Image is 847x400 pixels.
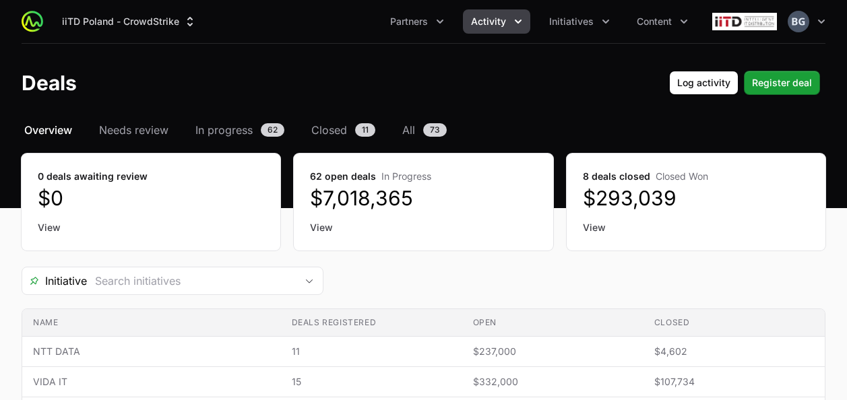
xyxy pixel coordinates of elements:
[541,9,618,34] div: Initiatives menu
[38,221,264,234] a: View
[54,9,205,34] div: Supplier switch menu
[310,170,536,183] dt: 62 open deals
[382,9,452,34] button: Partners
[712,8,777,35] img: iiTD Poland
[54,9,205,34] button: iiTD Poland - CrowdStrike
[629,9,696,34] div: Content menu
[654,345,814,358] span: $4,602
[22,273,87,289] span: Initiative
[22,71,77,95] h1: Deals
[87,267,296,294] input: Search initiatives
[310,186,536,210] dd: $7,018,365
[390,15,428,28] span: Partners
[462,309,644,337] th: Open
[22,11,43,32] img: ActivitySource
[656,170,708,182] span: Closed Won
[463,9,530,34] button: Activity
[195,122,253,138] span: In progress
[309,122,378,138] a: Closed11
[22,309,281,337] th: Name
[43,9,696,34] div: Main navigation
[310,221,536,234] a: View
[400,122,449,138] a: All73
[24,122,72,138] span: Overview
[38,170,264,183] dt: 0 deals awaiting review
[677,75,730,91] span: Log activity
[423,123,447,137] span: 73
[261,123,284,137] span: 62
[788,11,809,32] img: Bartosz Galoch
[463,9,530,34] div: Activity menu
[292,375,451,389] span: 15
[292,345,451,358] span: 11
[33,375,270,389] span: VIDA IT
[637,15,672,28] span: Content
[402,122,415,138] span: All
[38,186,264,210] dd: $0
[33,345,270,358] span: NTT DATA
[99,122,168,138] span: Needs review
[296,267,323,294] div: Open
[583,170,809,183] dt: 8 deals closed
[193,122,287,138] a: In progress62
[583,186,809,210] dd: $293,039
[22,122,825,138] nav: Deals navigation
[96,122,171,138] a: Needs review
[549,15,594,28] span: Initiatives
[583,221,809,234] a: View
[744,71,820,95] button: Register deal
[669,71,820,95] div: Primary actions
[311,122,347,138] span: Closed
[281,309,462,337] th: Deals registered
[22,122,75,138] a: Overview
[473,345,633,358] span: $237,000
[669,71,739,95] button: Log activity
[355,123,375,137] span: 11
[644,309,825,337] th: Closed
[629,9,696,34] button: Content
[473,375,633,389] span: $332,000
[752,75,812,91] span: Register deal
[541,9,618,34] button: Initiatives
[471,15,506,28] span: Activity
[654,375,814,389] span: $107,734
[382,9,452,34] div: Partners menu
[381,170,431,182] span: In Progress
